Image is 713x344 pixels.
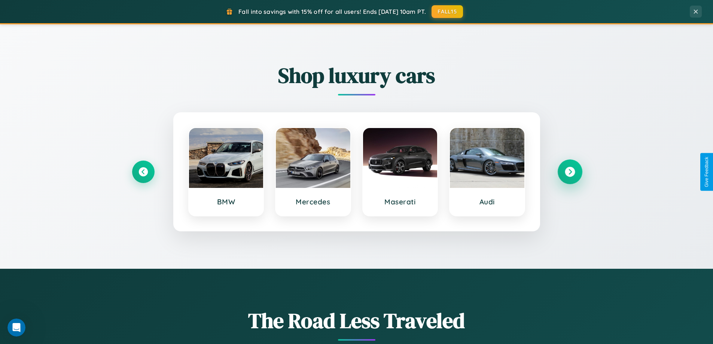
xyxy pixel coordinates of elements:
[238,8,426,15] span: Fall into savings with 15% off for all users! Ends [DATE] 10am PT.
[457,197,517,206] h3: Audi
[132,61,581,90] h2: Shop luxury cars
[7,319,25,337] iframe: Intercom live chat
[283,197,343,206] h3: Mercedes
[371,197,430,206] h3: Maserati
[432,5,463,18] button: FALL15
[196,197,256,206] h3: BMW
[132,306,581,335] h1: The Road Less Traveled
[704,157,709,187] div: Give Feedback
